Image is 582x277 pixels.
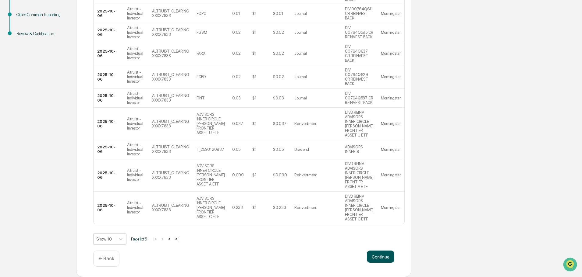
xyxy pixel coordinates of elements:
[6,13,111,23] p: How can we help?
[197,96,205,100] div: FINT
[294,121,317,126] div: Reinvestment
[232,51,241,56] div: 0.02
[294,51,307,56] div: Journal
[197,30,207,35] div: FGSM
[345,161,374,189] div: DIVD REINV ADVISORS INNER CIRCLE [PERSON_NAME] FRONTIER ASSET A ETF
[148,89,193,108] td: ALTRUIST_CLEARING XXXX7833
[273,205,286,210] div: $0.233
[94,89,123,108] td: 2025-10-06
[42,74,78,85] a: 🗄️Attestations
[21,53,77,57] div: We're available if you need us!
[4,86,41,97] a: 🔎Data Lookup
[377,140,404,159] td: Morningstar
[377,192,404,224] td: Morningstar
[151,236,158,241] button: |<
[294,205,317,210] div: Reinvestment
[377,23,404,42] td: Morningstar
[294,74,307,79] div: Journal
[252,96,256,100] div: $1
[12,88,38,94] span: Data Lookup
[273,173,287,177] div: $0.099
[294,11,307,16] div: Journal
[252,11,256,16] div: $1
[94,42,123,65] td: 2025-10-06
[294,147,309,152] div: Dividend
[16,30,66,37] div: Review & Certification
[273,30,284,35] div: $0.02
[44,77,49,82] div: 🗄️
[252,147,256,152] div: $1
[345,110,374,137] div: DIVD REINV ADVISORS INNER CIRCLE [PERSON_NAME] FRONTIER ASSET U ETF
[148,140,193,159] td: ALTRUIST_CLEARING XXXX7833
[43,103,74,108] a: Powered byPylon
[377,65,404,89] td: Morningstar
[345,68,374,86] div: DIV 00764Q629 CR REINVEST BACK
[345,7,374,20] div: DIV 00764Q611 CR REINVEST BACK
[345,26,374,39] div: DIV 00764Q595 CR REINVEST BACK
[127,26,145,39] div: Altruist - Individual Investor
[197,196,225,219] div: ADVISORS INNER CIRCLE [PERSON_NAME] FRONTIER ASSET C ETF
[294,173,317,177] div: Reinvestment
[21,47,100,53] div: Start new chat
[127,91,145,105] div: Altruist - Individual Investor
[127,47,145,60] div: Altruist - Individual Investor
[148,4,193,23] td: ALTRUIST_CLEARING XXXX7833
[377,89,404,108] td: Morningstar
[345,44,374,63] div: DIV 00764Q637 CR REINVEST BACK
[159,236,165,241] button: <
[273,121,286,126] div: $0.037
[6,77,11,82] div: 🖐️
[377,159,404,192] td: Morningstar
[94,4,123,23] td: 2025-10-06
[16,12,66,18] div: Other Common Reporting
[294,96,307,100] div: Journal
[232,96,241,100] div: 0.03
[148,42,193,65] td: ALTRUIST_CLEARING XXXX7833
[166,236,172,241] button: >
[127,70,145,84] div: Altruist - Individual Investor
[252,173,256,177] div: $1
[294,30,307,35] div: Journal
[127,168,145,182] div: Altruist - Individual Investor
[50,77,76,83] span: Attestations
[127,7,145,20] div: Altruist - Individual Investor
[273,11,283,16] div: $0.01
[345,194,374,221] div: DIVD REINV ADVISORS INNER CIRCLE [PERSON_NAME] FRONTIER ASSET C ETF
[6,89,11,94] div: 🔎
[131,237,147,241] span: Page 1 of 5
[104,48,111,56] button: Start new chat
[232,11,240,16] div: 0.01
[127,143,145,156] div: Altruist - Individual Investor
[98,256,114,261] p: ← Back
[273,147,284,152] div: $0.05
[197,51,205,56] div: FARX
[148,159,193,192] td: ALTRUIST_CLEARING XXXX7833
[345,91,374,105] div: DIV 00764Q587 CR REINVEST BACK
[197,164,225,186] div: ADVISORS INNER CIRCLE [PERSON_NAME] FRONTIER ASSET A ETF
[232,147,240,152] div: 0.05
[232,121,243,126] div: 0.037
[232,74,241,79] div: 0.02
[232,173,244,177] div: 0.099
[252,30,256,35] div: $1
[367,251,394,263] button: Continue
[12,77,39,83] span: Preclearance
[94,65,123,89] td: 2025-10-06
[562,257,579,273] iframe: Open customer support
[252,205,256,210] div: $1
[127,201,145,214] div: Altruist - Individual Investor
[148,23,193,42] td: ALTRUIST_CLEARING XXXX7833
[273,96,284,100] div: $0.03
[94,140,123,159] td: 2025-10-06
[6,47,17,57] img: 1746055101610-c473b297-6a78-478c-a979-82029cc54cd1
[273,74,284,79] div: $0.02
[377,108,404,140] td: Morningstar
[94,23,123,42] td: 2025-10-06
[345,145,374,154] div: ADVISORS INNER 9
[148,192,193,224] td: ALTRUIST_CLEARING XXXX7833
[173,236,180,241] button: >|
[252,74,256,79] div: $1
[127,117,145,130] div: Altruist - Individual Investor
